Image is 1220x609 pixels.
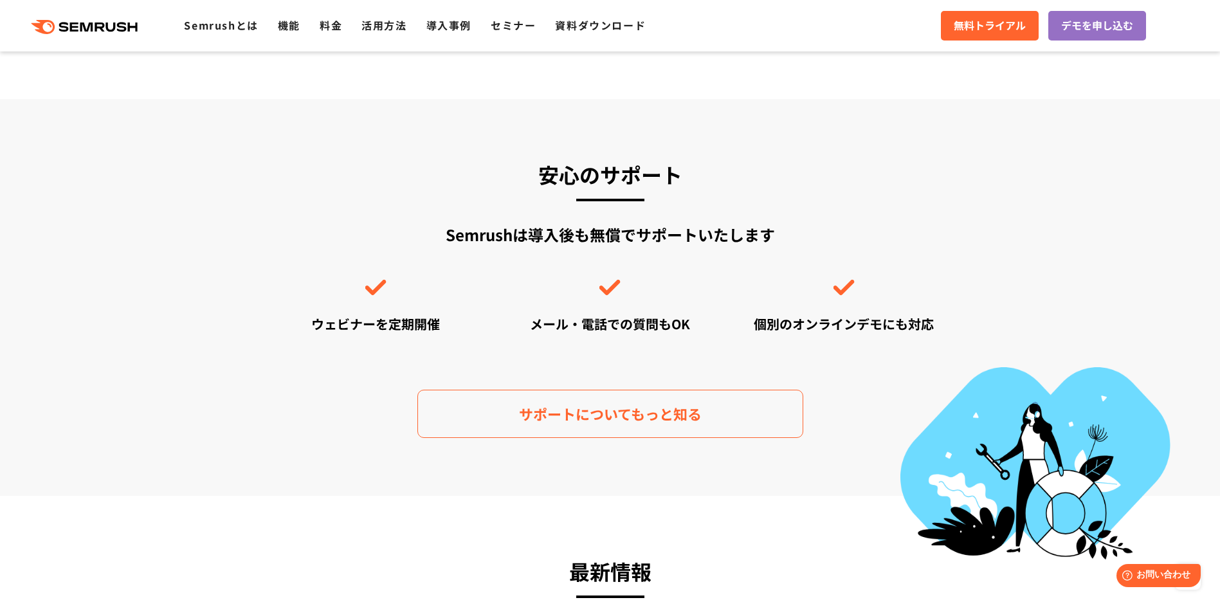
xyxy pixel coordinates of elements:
a: サポートについてもっと知る [417,390,803,438]
span: サポートについてもっと知る [519,403,702,425]
div: ウェビナーを定期開催 [273,314,480,333]
div: Semrushは導入後も無償でサポートいたします [273,223,948,333]
a: 機能 [278,17,300,33]
span: デモを申し込む [1061,17,1133,34]
a: 導入事例 [426,17,471,33]
div: 個別のオンラインデモにも対応 [740,314,947,333]
a: 料金 [320,17,342,33]
a: デモを申し込む [1048,11,1146,41]
div: メール・電話での質問もOK [506,314,713,333]
a: 無料トライアル [941,11,1039,41]
a: Semrushとは [184,17,258,33]
a: セミナー [491,17,536,33]
span: 無料トライアル [954,17,1026,34]
a: 資料ダウンロード [555,17,646,33]
h3: 最新情報 [241,554,980,588]
h3: 安心のサポート [273,157,948,192]
iframe: Help widget launcher [1106,559,1206,595]
a: 活用方法 [361,17,406,33]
